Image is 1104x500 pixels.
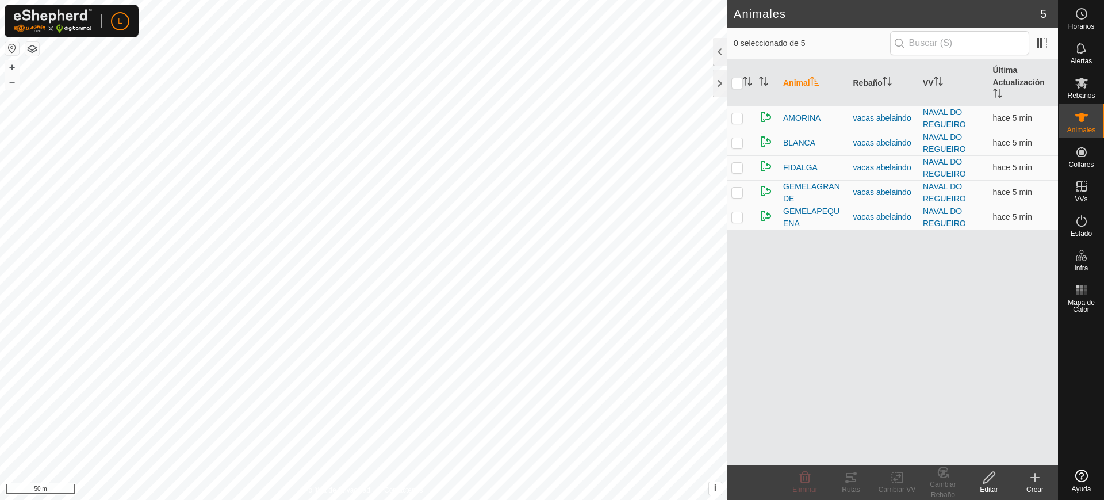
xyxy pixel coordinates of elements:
[1067,127,1095,133] span: Animales
[966,484,1012,495] div: Editar
[779,60,849,106] th: Animal
[1074,265,1088,272] span: Infra
[783,112,821,124] span: AMORINA
[890,31,1029,55] input: Buscar (S)
[734,37,890,49] span: 0 seleccionado de 5
[5,60,19,74] button: +
[853,162,914,174] div: vacas abelaindo
[1072,486,1091,493] span: Ayuda
[759,209,773,223] img: returning on
[759,78,768,87] p-sorticon: Activar para ordenar
[853,112,914,124] div: vacas abelaindo
[792,486,817,494] span: Eliminar
[993,90,1002,100] p-sorticon: Activar para ordenar
[783,162,818,174] span: FIDALGA
[923,157,966,178] a: NAVAL DO REGUEIRO
[783,137,815,149] span: BLANCA
[5,75,19,89] button: –
[1071,58,1092,64] span: Alertas
[734,7,1040,21] h2: Animales
[853,137,914,149] div: vacas abelaindo
[1059,465,1104,497] a: Ayuda
[1067,92,1095,99] span: Rebaños
[810,78,819,87] p-sorticon: Activar para ordenar
[993,138,1032,147] span: 9 sept 2025, 11:30
[759,184,773,198] img: returning on
[1068,23,1094,30] span: Horarios
[993,212,1032,222] span: 9 sept 2025, 11:30
[883,78,892,87] p-sorticon: Activar para ordenar
[14,9,92,33] img: Logo Gallagher
[759,159,773,173] img: returning on
[304,485,370,495] a: Política de Privacidad
[783,205,844,230] span: GEMELAPEQUENA
[853,211,914,223] div: vacas abelaindo
[709,482,722,495] button: i
[918,60,988,106] th: VV
[714,483,716,493] span: i
[993,113,1032,123] span: 9 sept 2025, 11:30
[874,484,920,495] div: Cambiar VV
[920,479,966,500] div: Cambiar Rebaño
[923,108,966,129] a: NAVAL DO REGUEIRO
[1061,299,1101,313] span: Mapa de Calor
[828,484,874,495] div: Rutas
[993,163,1032,172] span: 9 sept 2025, 11:30
[993,188,1032,197] span: 9 sept 2025, 11:30
[1040,5,1046,22] span: 5
[923,182,966,203] a: NAVAL DO REGUEIRO
[923,132,966,154] a: NAVAL DO REGUEIRO
[934,78,943,87] p-sorticon: Activar para ordenar
[25,42,39,56] button: Capas del Mapa
[1068,161,1094,168] span: Collares
[384,485,423,495] a: Contáctenos
[759,135,773,148] img: returning on
[5,41,19,55] button: Restablecer Mapa
[759,110,773,124] img: returning on
[1012,484,1058,495] div: Crear
[988,60,1059,106] th: Última Actualización
[743,78,752,87] p-sorticon: Activar para ordenar
[1071,230,1092,237] span: Estado
[118,15,122,27] span: L
[1075,196,1087,203] span: VVs
[849,60,919,106] th: Rebaño
[853,186,914,199] div: vacas abelaindo
[923,207,966,228] a: NAVAL DO REGUEIRO
[783,181,844,205] span: GEMELAGRANDE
